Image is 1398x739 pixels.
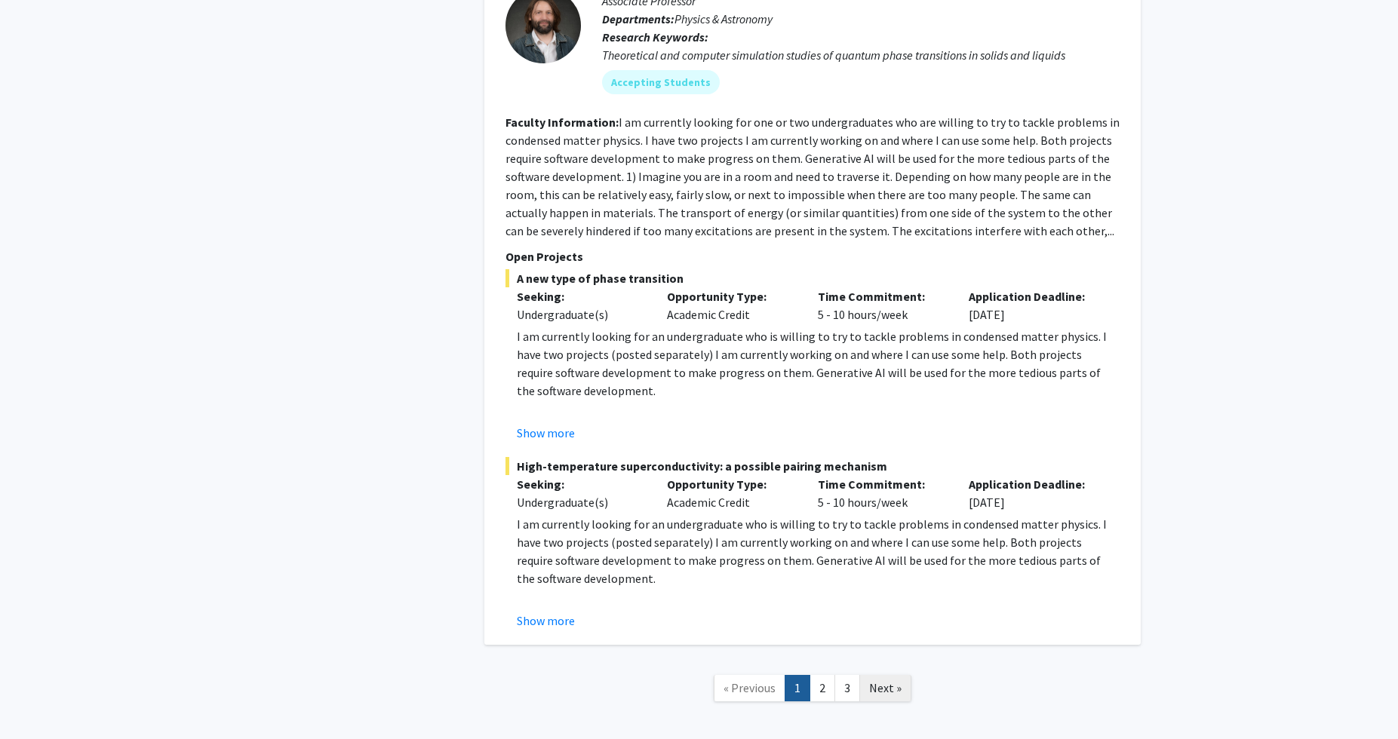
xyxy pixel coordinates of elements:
a: 3 [834,675,860,701]
p: I am currently looking for an undergraduate who is willing to try to tackle problems in condensed... [517,327,1120,400]
span: A new type of phase transition [505,269,1120,287]
p: Open Projects [505,247,1120,265]
p: Time Commitment: [818,475,946,493]
div: [DATE] [957,287,1108,324]
p: Application Deadline: [969,475,1097,493]
div: Undergraduate(s) [517,493,645,511]
p: Time Commitment: [818,287,946,305]
div: 5 - 10 hours/week [807,287,957,324]
b: Research Keywords: [602,29,708,44]
a: 2 [810,675,835,701]
div: Undergraduate(s) [517,305,645,324]
div: [DATE] [957,475,1108,511]
iframe: Chat [11,671,64,728]
button: Show more [517,424,575,442]
p: Seeking: [517,287,645,305]
span: High-temperature superconductivity: a possible pairing mechanism [505,457,1120,475]
div: 5 - 10 hours/week [807,475,957,511]
p: Application Deadline: [969,287,1097,305]
span: « Previous [724,680,776,695]
p: I am currently looking for an undergraduate who is willing to try to tackle problems in condensed... [517,515,1120,587]
a: 1 [785,675,810,701]
fg-read-more: I am currently looking for one or two undergraduates who are willing to try to tackle problems in... [505,115,1120,238]
nav: Page navigation [484,660,1141,721]
b: Faculty Information: [505,115,619,130]
p: Seeking: [517,475,645,493]
mat-chip: Accepting Students [602,70,720,94]
div: Academic Credit [656,475,807,511]
a: Next [859,675,911,701]
div: Academic Credit [656,287,807,324]
div: Theoretical and computer simulation studies of quantum phase transitions in solids and liquids [602,46,1120,64]
span: Physics & Astronomy [674,11,773,26]
span: Next » [869,680,902,695]
p: Opportunity Type: [667,475,795,493]
b: Departments: [602,11,674,26]
button: Show more [517,612,575,630]
a: Previous Page [714,675,785,701]
p: Opportunity Type: [667,287,795,305]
